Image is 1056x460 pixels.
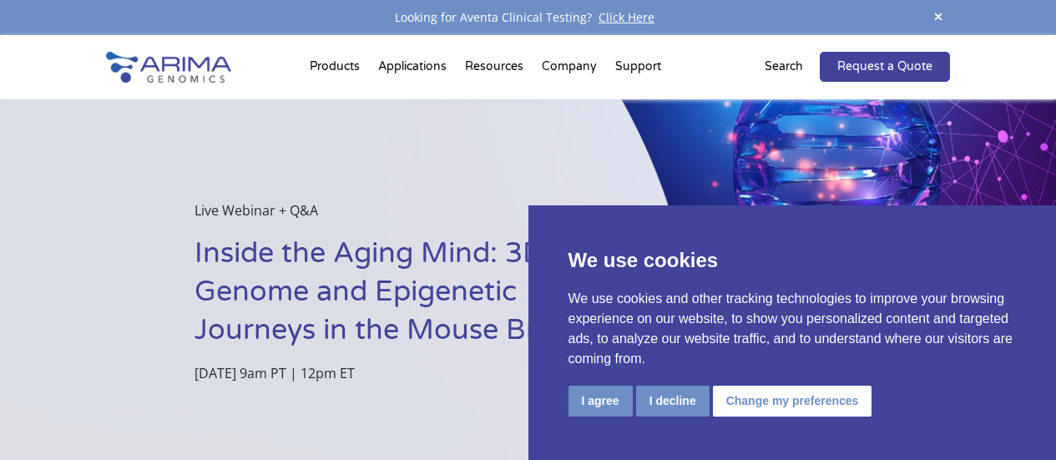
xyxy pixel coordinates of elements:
p: Search [765,56,803,78]
button: Change my preferences [713,386,872,417]
h1: Inside the Aging Mind: 3D Genome and Epigenetic Journeys in the Mouse Brain [195,235,611,362]
img: Arima-Genomics-logo [106,52,231,83]
p: We use cookies and other tracking technologies to improve your browsing experience on our website... [568,289,1017,369]
p: [DATE] 9am PT | 12pm ET [195,362,611,384]
button: I decline [636,386,710,417]
button: I agree [568,386,633,417]
p: Live Webinar + Q&A [195,200,611,235]
p: We use cookies [568,245,1017,275]
a: Request a Quote [820,52,950,82]
div: Looking for Aventa Clinical Testing? [106,7,951,28]
a: Click Here [592,9,661,25]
